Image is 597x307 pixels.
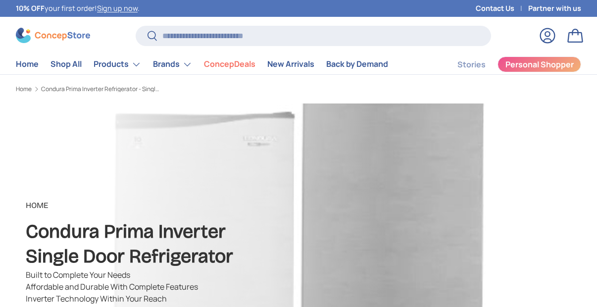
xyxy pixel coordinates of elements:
nav: Secondary [434,54,581,74]
a: Sign up now [97,3,138,13]
a: Stories [457,55,486,74]
nav: Primary [16,54,388,74]
nav: Breadcrumbs [16,85,315,94]
p: Home [26,200,233,211]
a: Back by Demand [326,54,388,74]
a: Products [94,54,141,74]
strong: 10% OFF [16,3,45,13]
span: Personal Shopper [505,60,574,68]
a: Personal Shopper [497,56,581,72]
a: Home [16,86,32,92]
a: Partner with us [528,3,581,14]
p: your first order! . [16,3,140,14]
a: Home [16,54,39,74]
a: Contact Us [476,3,528,14]
p: Built to Complete Your Needs Affordable and Durable With Complete Features Inverter Technology Wi... [26,269,233,305]
img: ConcepStore [16,28,90,43]
a: New Arrivals [267,54,314,74]
summary: Products [88,54,147,74]
a: Shop All [50,54,82,74]
a: Condura Prima Inverter Refrigerator - Single Door [41,86,160,92]
strong: Condura Prima Inverter Single Door Refrigerator [26,220,233,267]
summary: Brands [147,54,198,74]
a: ConcepDeals [204,54,255,74]
a: Brands [153,54,192,74]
